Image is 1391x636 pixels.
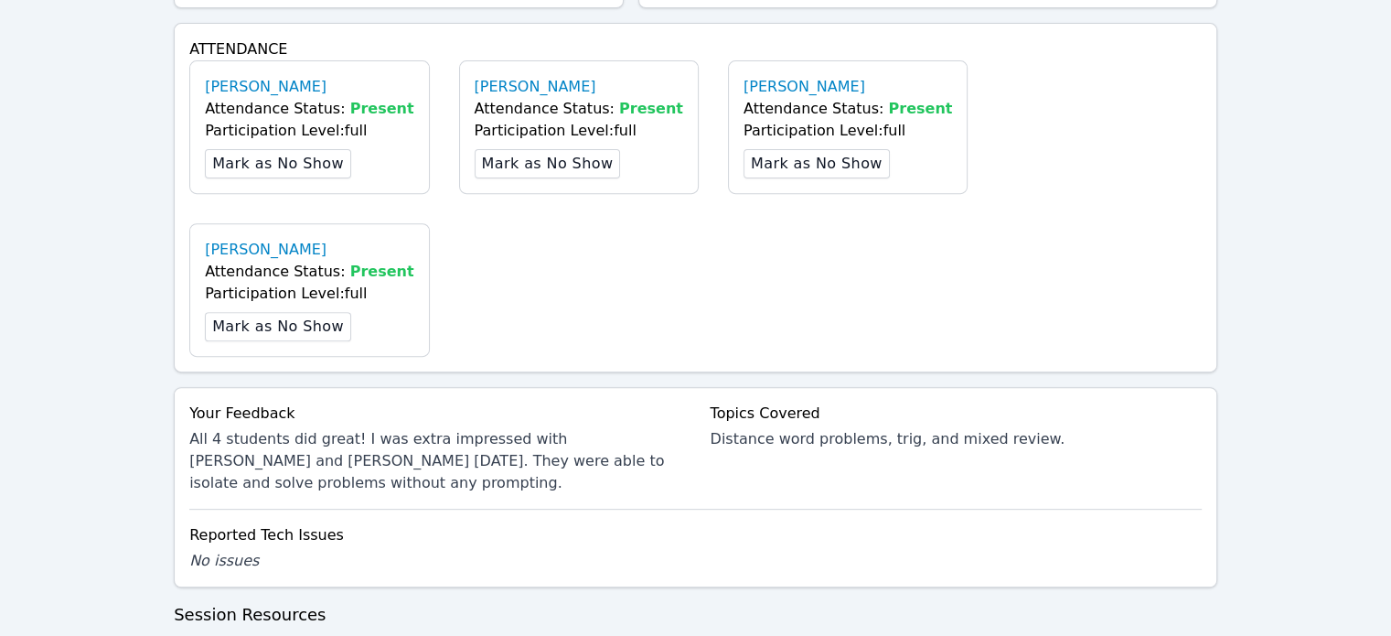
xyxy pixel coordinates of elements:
[744,98,952,120] div: Attendance Status:
[350,263,414,280] span: Present
[475,149,621,178] button: Mark as No Show
[189,552,259,569] span: No issues
[189,403,680,425] div: Your Feedback
[711,428,1202,450] div: Distance word problems, trig, and mixed review.
[205,76,326,98] a: [PERSON_NAME]
[744,149,890,178] button: Mark as No Show
[205,312,351,341] button: Mark as No Show
[174,602,1217,628] h3: Session Resources
[744,120,952,142] div: Participation Level: full
[189,428,680,494] div: All 4 students did great! I was extra impressed with [PERSON_NAME] and [PERSON_NAME] [DATE]. They...
[619,100,683,117] span: Present
[205,283,413,305] div: Participation Level: full
[475,120,683,142] div: Participation Level: full
[205,239,326,261] a: [PERSON_NAME]
[189,38,1202,60] h4: Attendance
[475,76,596,98] a: [PERSON_NAME]
[350,100,414,117] span: Present
[189,524,1202,546] div: Reported Tech Issues
[711,403,1202,425] div: Topics Covered
[744,76,865,98] a: [PERSON_NAME]
[888,100,952,117] span: Present
[205,120,413,142] div: Participation Level: full
[205,149,351,178] button: Mark as No Show
[205,98,413,120] div: Attendance Status:
[475,98,683,120] div: Attendance Status:
[205,261,413,283] div: Attendance Status:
